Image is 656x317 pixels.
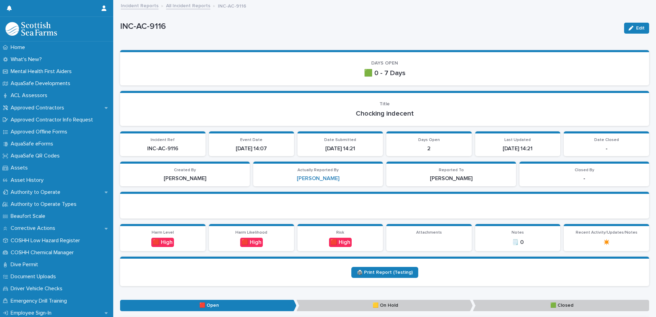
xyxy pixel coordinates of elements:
[8,68,77,75] p: Mental Health First Aiders
[568,239,645,246] p: ✴️
[512,231,524,235] span: Notes
[416,231,442,235] span: Attachments
[8,44,31,51] p: Home
[8,249,79,256] p: COSHH Chemical Manager
[8,273,61,280] p: Document Uploads
[8,189,66,196] p: Authority to Operate
[8,92,53,99] p: ACL Assessors
[357,270,413,275] span: 🖨️ Print Report (Testing)
[174,168,196,172] span: Created By
[297,168,339,172] span: Actually Reported By
[8,177,49,184] p: Asset History
[568,145,645,152] p: -
[8,201,82,208] p: Authority to Operate Types
[439,168,464,172] span: Reported To
[8,298,72,304] p: Emergency Drill Training
[371,61,398,66] span: DAYS OPEN
[120,22,619,32] p: INC-AC-9116
[8,117,98,123] p: Approved Contractor Info Request
[128,109,641,118] p: Chocking indecent
[390,175,512,182] p: [PERSON_NAME]
[296,300,473,311] p: 🟨 On Hold
[329,238,352,247] div: 🟥 High
[504,138,531,142] span: Last Updated
[479,145,557,152] p: [DATE] 14:21
[151,238,174,247] div: 🟥 High
[121,1,159,9] a: Incident Reports
[379,102,390,106] span: Title
[624,23,649,34] button: Edit
[418,138,440,142] span: Days Open
[235,231,267,235] span: Harm Likelihood
[8,261,44,268] p: Dive Permit
[8,141,59,147] p: AquaSafe eForms
[151,138,175,142] span: Incident Ref
[575,168,594,172] span: Closed By
[240,238,263,247] div: 🟥 High
[8,80,76,87] p: AquaSafe Developments
[390,145,468,152] p: 2
[336,231,344,235] span: Risk
[240,138,262,142] span: Event Date
[8,153,65,159] p: AquaSafe QR Codes
[8,237,85,244] p: COSHH Low Hazard Register
[594,138,619,142] span: Date Closed
[576,231,637,235] span: Recent Activity/Updates/Notes
[213,145,290,152] p: [DATE] 14:07
[8,56,47,63] p: What's New?
[524,175,645,182] p: -
[8,129,73,135] p: Approved Offline Forms
[8,213,51,220] p: Beaufort Scale
[324,138,356,142] span: Date Submitted
[218,2,246,9] p: INC-AC-9116
[473,300,649,311] p: 🟩 Closed
[124,175,246,182] p: [PERSON_NAME]
[8,165,33,171] p: Assets
[8,225,61,232] p: Corrective Actions
[351,267,418,278] a: 🖨️ Print Report (Testing)
[636,26,645,31] span: Edit
[8,105,70,111] p: Approved Contractors
[479,239,557,246] p: 🗒️ 0
[128,69,641,77] p: 🟩 0 - 7 Days
[120,300,296,311] p: 🟥 Open
[166,1,210,9] a: All Incident Reports
[297,175,339,182] a: [PERSON_NAME]
[302,145,379,152] p: [DATE] 14:21
[8,310,57,316] p: Employee Sign-In
[5,22,57,36] img: bPIBxiqnSb2ggTQWdOVV
[124,145,201,152] p: INC-AC-9116
[152,231,174,235] span: Harm Level
[8,285,68,292] p: Driver Vehicle Checks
